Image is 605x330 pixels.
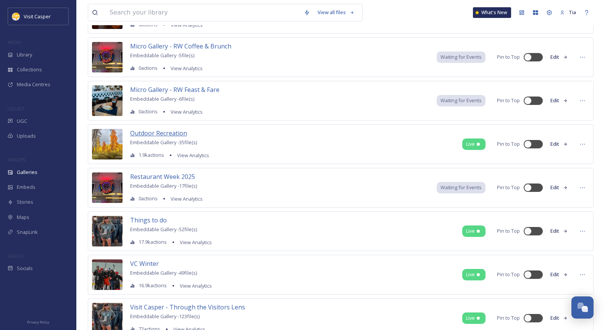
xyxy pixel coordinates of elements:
[130,313,200,320] span: Embeddable Gallery - 123 file(s)
[92,42,123,72] img: 0e8dbdd2-bb4e-4275-a8c4-ca72d822becf.jpg
[440,53,482,61] span: Waiting for Events
[171,108,203,115] span: View Analytics
[130,182,197,189] span: Embeddable Gallery - 17 file(s)
[92,172,123,203] img: 0e8dbdd2-bb4e-4275-a8c4-ca72d822becf.jpg
[130,269,197,276] span: Embeddable Gallery - 49 file(s)
[556,5,580,20] a: Tia
[17,66,42,73] span: Collections
[27,317,49,326] a: Privacy Policy
[106,4,300,21] input: Search your library
[547,311,572,325] button: Edit
[130,172,195,181] span: Restaurant Week 2025
[17,81,50,88] span: Media Centres
[497,227,520,235] span: Pin to Top
[92,259,123,290] img: db1990c1-8292-4cb3-bc03-de0ceda63bfe.jpg
[130,95,194,102] span: Embeddable Gallery - 6 file(s)
[177,152,209,159] span: View Analytics
[547,137,572,151] button: Edit
[17,184,35,191] span: Embeds
[466,271,475,278] span: Live
[24,13,51,20] span: Visit Casper
[17,229,38,236] span: SnapLink
[8,253,23,259] span: SOCIALS
[92,216,123,246] img: ac86d69e-3e9e-44a5-a760-7befee2ca9f1.jpg
[497,53,520,61] span: Pin to Top
[173,151,209,160] a: View Analytics
[497,184,520,191] span: Pin to Top
[139,282,167,289] span: 16.9k actions
[314,5,358,20] a: View all files
[12,13,20,20] img: 155780.jpg
[130,129,187,137] span: Outdoor Recreation
[571,296,594,319] button: Open Chat
[171,65,203,72] span: View Analytics
[497,271,520,278] span: Pin to Top
[130,216,167,224] span: Things to do
[27,320,49,325] span: Privacy Policy
[139,108,158,115] span: 0 actions
[130,85,219,94] span: Micro Gallery - RW Feast & Fare
[547,93,572,108] button: Edit
[8,39,21,45] span: MEDIA
[130,259,159,268] span: VC Winter
[8,157,25,163] span: WIDGETS
[130,52,194,59] span: Embeddable Gallery - 5 file(s)
[17,51,32,58] span: Library
[17,214,29,221] span: Maps
[139,195,158,202] span: 0 actions
[440,184,482,191] span: Waiting for Events
[167,107,203,116] a: View Analytics
[466,314,475,322] span: Live
[167,194,203,203] a: View Analytics
[176,238,212,247] a: View Analytics
[466,140,475,148] span: Live
[17,198,33,206] span: Stories
[92,129,123,159] img: 0d2e611e-68e3-44d0-87aa-056b79e30314.jpg
[17,265,33,272] span: Socials
[497,97,520,104] span: Pin to Top
[139,64,158,72] span: 0 actions
[130,226,197,233] span: Embeddable Gallery - 52 file(s)
[180,282,212,289] span: View Analytics
[180,239,212,246] span: View Analytics
[17,132,36,140] span: Uploads
[130,139,197,146] span: Embeddable Gallery - 35 file(s)
[167,64,203,73] a: View Analytics
[176,281,212,290] a: View Analytics
[171,195,203,202] span: View Analytics
[8,106,24,111] span: COLLECT
[466,227,475,235] span: Live
[92,85,123,116] img: c42fc4b4-9e5e-40fd-a25e-16e798bc615e.jpg
[569,9,576,16] span: Tia
[139,151,164,159] span: 1.9k actions
[547,224,572,238] button: Edit
[547,267,572,282] button: Edit
[547,50,572,64] button: Edit
[130,42,231,50] span: Micro Gallery - RW Coffee & Brunch
[17,169,37,176] span: Galleries
[497,140,520,148] span: Pin to Top
[497,314,520,322] span: Pin to Top
[130,303,245,311] span: Visit Casper - Through the Visitors Lens
[139,238,167,246] span: 17.9k actions
[440,97,482,104] span: Waiting for Events
[17,118,27,125] span: UGC
[473,7,511,18] a: What's New
[547,180,572,195] button: Edit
